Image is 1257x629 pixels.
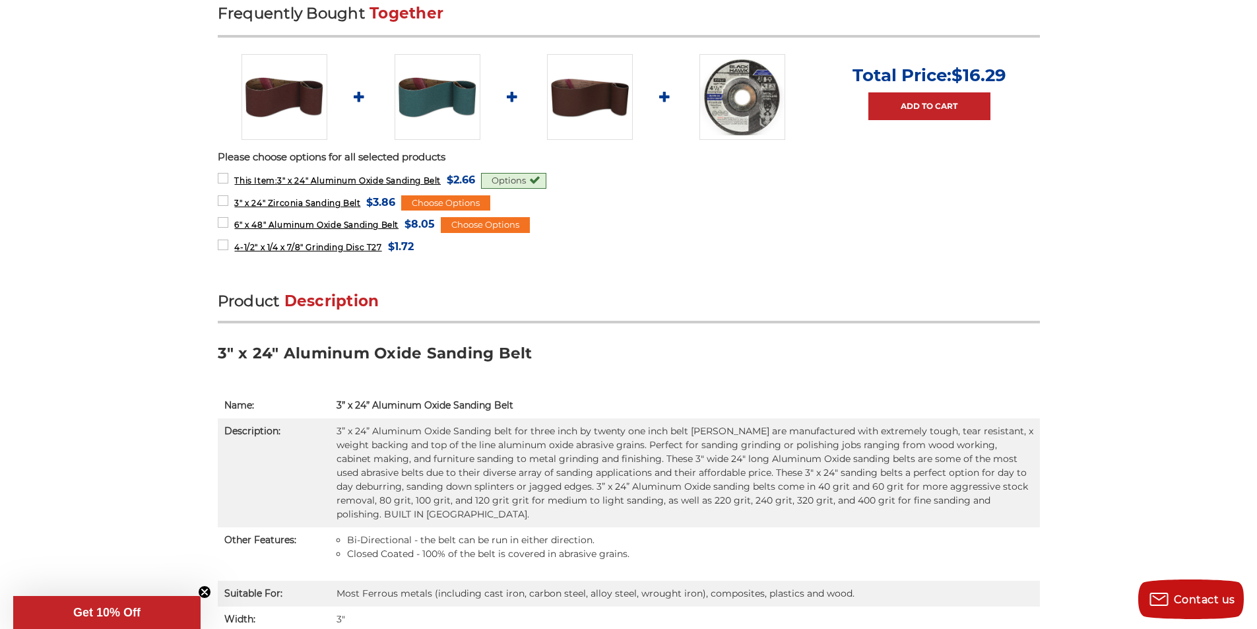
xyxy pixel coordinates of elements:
[366,193,395,211] span: $3.86
[868,92,990,120] a: Add to Cart
[224,534,296,546] strong: Other Features:
[951,65,1006,86] span: $16.29
[853,65,1006,86] p: Total Price:
[404,215,435,233] span: $8.05
[224,425,280,437] strong: Description:
[242,54,327,140] img: 3" x 24" Aluminum Oxide Sanding Belt
[234,176,441,185] span: 3" x 24" Aluminum Oxide Sanding Belt
[224,613,255,625] strong: Width:
[441,217,530,233] div: Choose Options
[1174,593,1235,606] span: Contact us
[218,343,1040,373] h3: 3" x 24" Aluminum Oxide Sanding Belt
[13,596,201,629] div: Get 10% OffClose teaser
[481,173,546,189] div: Options
[234,176,277,185] strong: This Item:
[234,198,360,208] span: 3" x 24" Zirconia Sanding Belt
[330,418,1040,527] td: 3” x 24” Aluminum Oxide Sanding belt for three inch by twenty one inch belt [PERSON_NAME] are man...
[218,4,365,22] span: Frequently Bought
[337,399,513,411] span: 3” x 24” Aluminum Oxide Sanding Belt
[218,150,1040,165] p: Please choose options for all selected products
[218,292,280,310] span: Product
[224,399,254,411] strong: Name:
[284,292,379,310] span: Description
[347,547,1033,561] li: Closed Coated - 100% of the belt is covered in abrasive grains.
[401,195,490,211] div: Choose Options
[1138,579,1244,619] button: Contact us
[330,581,1040,607] td: Most Ferrous metals (including cast iron, carbon steel, alloy steel, wrought iron), composites, p...
[224,587,282,599] strong: Suitable For:
[447,171,475,189] span: $2.66
[198,585,211,599] button: Close teaser
[234,220,399,230] span: 6" x 48" Aluminum Oxide Sanding Belt
[388,238,414,255] span: $1.72
[370,4,443,22] span: Together
[234,242,381,252] span: 4-1/2" x 1/4 x 7/8" Grinding Disc T27
[347,533,1033,547] li: Bi-Directional - the belt can be run in either direction.
[73,606,141,619] span: Get 10% Off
